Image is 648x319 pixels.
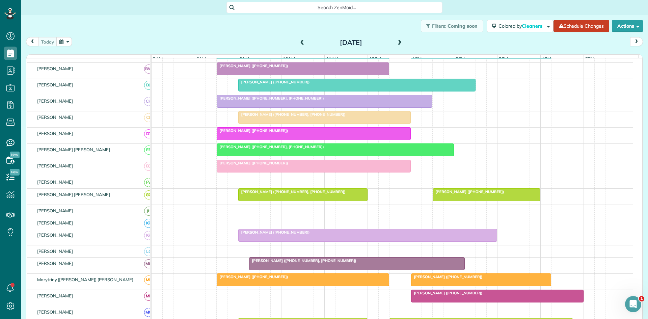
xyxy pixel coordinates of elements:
span: MG [144,259,153,268]
span: [PERSON_NAME] [36,248,75,254]
span: 1pm [411,56,423,61]
button: next [630,37,643,46]
button: Actions [612,20,643,32]
span: [PERSON_NAME] [PERSON_NAME] [36,147,111,152]
span: Marytriny ([PERSON_NAME]) [PERSON_NAME] [36,277,135,282]
span: [PERSON_NAME] ([PHONE_NUMBER], [PHONE_NUMBER]) [249,258,357,263]
span: [PERSON_NAME] ([PHONE_NUMBER]) [411,274,483,279]
span: 9am [238,56,251,61]
span: 12pm [368,56,382,61]
iframe: Intercom live chat [625,296,641,312]
span: [PERSON_NAME] ([PHONE_NUMBER]) [216,128,289,133]
span: 2pm [454,56,466,61]
span: BW [144,64,153,74]
span: [PERSON_NAME] [36,179,75,185]
span: [PERSON_NAME] ([PHONE_NUMBER]) [411,291,483,295]
span: [PERSON_NAME] [36,293,75,298]
span: [PERSON_NAME] [36,163,75,168]
span: DT [144,129,153,138]
span: KR [144,231,153,240]
button: prev [26,37,39,46]
span: GG [144,190,153,200]
span: 5pm [584,56,596,61]
span: CH [144,97,153,106]
span: Colored by [498,23,545,29]
span: [PERSON_NAME] ([PHONE_NUMBER]) [432,189,505,194]
span: [PERSON_NAME] ([PHONE_NUMBER]) [216,161,289,165]
button: today [38,37,57,46]
span: ML [144,292,153,301]
span: Cleaners [522,23,543,29]
a: Schedule Changes [553,20,609,32]
span: 7am [152,56,164,61]
span: [PERSON_NAME] [36,98,75,104]
span: EG [144,162,153,171]
span: [PERSON_NAME] [36,220,75,225]
span: [PERSON_NAME] ([PHONE_NUMBER], [PHONE_NUMBER]) [216,144,324,149]
button: Colored byCleaners [487,20,553,32]
span: 11am [325,56,340,61]
span: MM [144,308,153,317]
span: [PERSON_NAME] [36,114,75,120]
span: 10am [281,56,297,61]
span: EP [144,145,153,155]
span: [PERSON_NAME] ([PHONE_NUMBER]) [216,274,289,279]
span: KR [144,219,153,228]
span: FV [144,178,153,187]
span: 1 [639,296,644,301]
span: Coming soon [448,23,478,29]
span: [PERSON_NAME] [36,309,75,315]
span: BC [144,81,153,90]
span: [PERSON_NAME] ([PHONE_NUMBER], [PHONE_NUMBER]) [216,96,324,101]
span: [PERSON_NAME] [PERSON_NAME] [36,192,111,197]
span: JH [144,207,153,216]
span: 8am [195,56,208,61]
span: New [10,169,20,176]
span: [PERSON_NAME] ([PHONE_NUMBER], [PHONE_NUMBER]) [238,189,346,194]
span: [PERSON_NAME] [36,261,75,266]
span: [PERSON_NAME] [36,131,75,136]
span: [PERSON_NAME] ([PHONE_NUMBER]) [216,63,289,68]
span: [PERSON_NAME] [36,208,75,213]
h2: [DATE] [309,39,393,46]
span: [PERSON_NAME] [36,82,75,87]
span: New [10,152,20,158]
span: [PERSON_NAME] ([PHONE_NUMBER]) [238,230,310,235]
span: [PERSON_NAME] [36,66,75,71]
span: ME [144,275,153,285]
span: 3pm [497,56,509,61]
span: [PERSON_NAME] [36,232,75,238]
span: 4pm [541,56,552,61]
span: CL [144,113,153,122]
span: LC [144,247,153,256]
span: Filters: [432,23,446,29]
span: [PERSON_NAME] ([PHONE_NUMBER]) [238,80,310,84]
span: [PERSON_NAME] ([PHONE_NUMBER], [PHONE_NUMBER]) [238,112,346,117]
